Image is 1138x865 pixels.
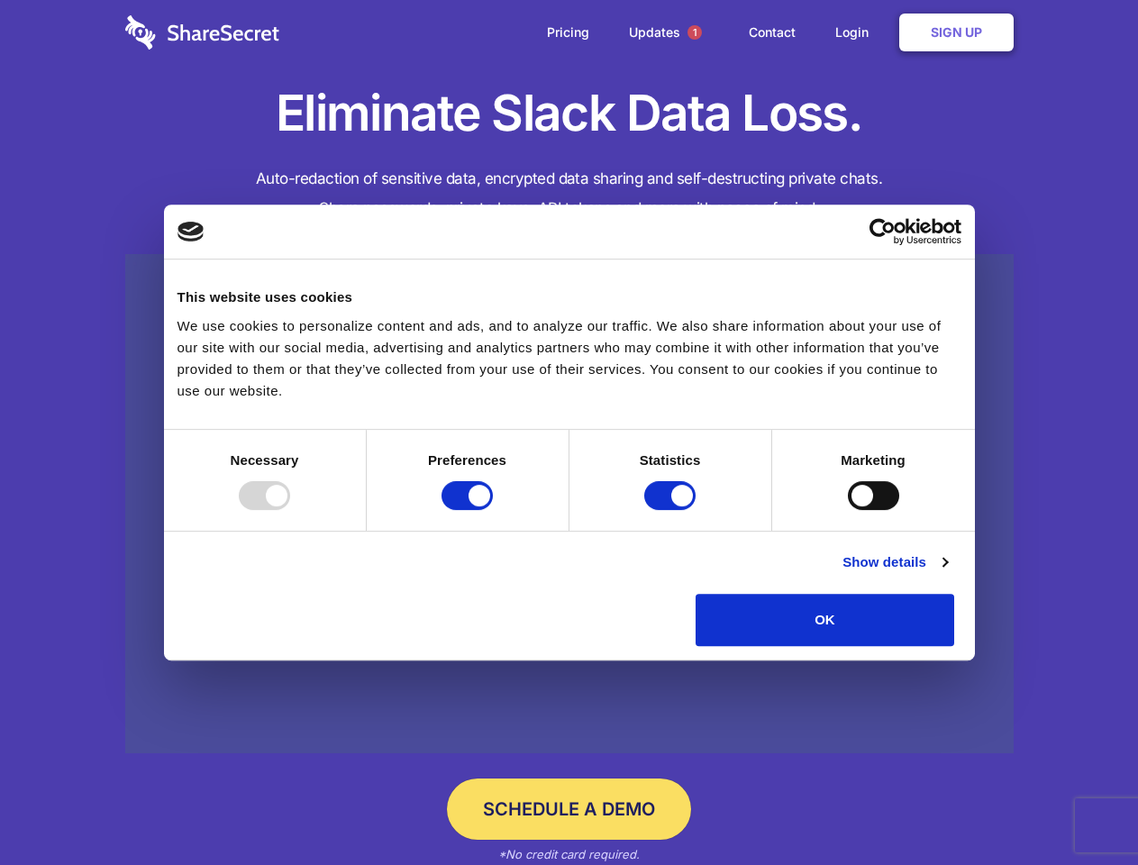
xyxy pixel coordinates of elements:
strong: Preferences [428,452,506,468]
strong: Statistics [640,452,701,468]
img: logo [178,222,205,241]
a: Usercentrics Cookiebot - opens in a new window [804,218,961,245]
a: Login [817,5,896,60]
a: Show details [842,551,947,573]
a: Wistia video thumbnail [125,254,1014,754]
strong: Necessary [231,452,299,468]
em: *No credit card required. [498,847,640,861]
button: OK [696,594,954,646]
h1: Eliminate Slack Data Loss. [125,81,1014,146]
a: Contact [731,5,814,60]
a: Schedule a Demo [447,778,691,840]
h4: Auto-redaction of sensitive data, encrypted data sharing and self-destructing private chats. Shar... [125,164,1014,223]
a: Sign Up [899,14,1014,51]
span: 1 [687,25,702,40]
div: We use cookies to personalize content and ads, and to analyze our traffic. We also share informat... [178,315,961,402]
div: This website uses cookies [178,287,961,308]
strong: Marketing [841,452,906,468]
a: Pricing [529,5,607,60]
img: logo-wordmark-white-trans-d4663122ce5f474addd5e946df7df03e33cb6a1c49d2221995e7729f52c070b2.svg [125,15,279,50]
